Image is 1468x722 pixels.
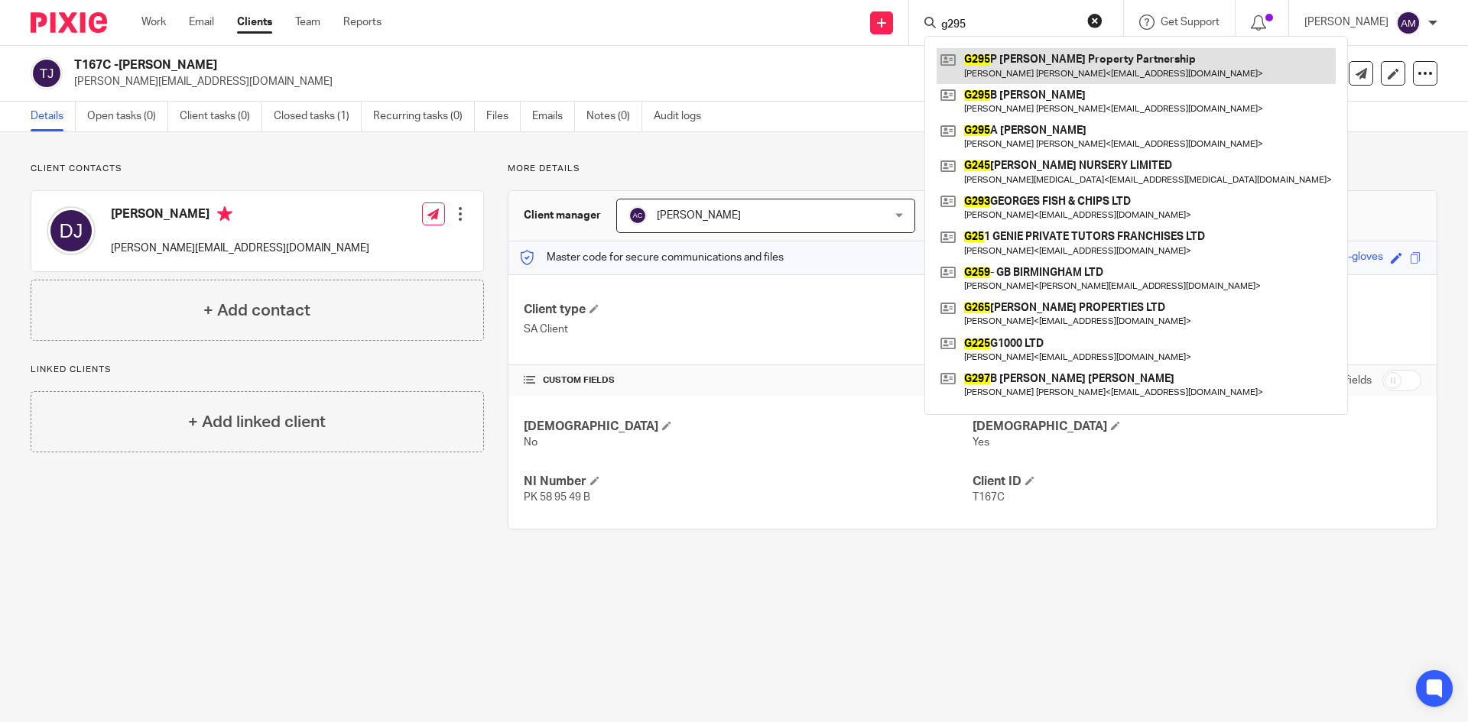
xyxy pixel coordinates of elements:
p: Master code for secure communications and files [520,250,784,265]
img: svg%3E [628,206,647,225]
h4: NI Number [524,474,973,490]
span: [PERSON_NAME] [657,210,741,221]
a: Client tasks (0) [180,102,262,131]
h4: Client type [524,302,973,318]
a: Notes (0) [586,102,642,131]
i: Primary [217,206,232,222]
h4: Client ID [973,474,1421,490]
a: Recurring tasks (0) [373,102,475,131]
img: svg%3E [31,57,63,89]
input: Search [940,18,1077,32]
a: Team [295,15,320,30]
h2: T167C -[PERSON_NAME] [74,57,999,73]
h4: + Add linked client [188,410,326,434]
h4: + Add contact [203,299,310,322]
a: Email [189,15,214,30]
p: SA Client [524,322,973,337]
img: svg%3E [1396,11,1421,35]
span: No [524,437,538,448]
p: Linked clients [31,364,484,376]
span: Get Support [1161,17,1220,28]
h3: Client manager [524,208,601,223]
p: [PERSON_NAME][EMAIL_ADDRESS][DOMAIN_NAME] [111,241,369,256]
p: More details [508,163,1437,175]
p: [PERSON_NAME][EMAIL_ADDRESS][DOMAIN_NAME] [74,74,1229,89]
h4: [DEMOGRAPHIC_DATA] [524,419,973,435]
h4: [DEMOGRAPHIC_DATA] [973,419,1421,435]
img: Pixie [31,12,107,33]
h4: CUSTOM FIELDS [524,374,973,387]
a: Work [141,15,166,30]
a: Emails [532,102,575,131]
a: Details [31,102,76,131]
a: Open tasks (0) [87,102,168,131]
span: T167C [973,492,1005,503]
a: Closed tasks (1) [274,102,362,131]
a: Audit logs [654,102,713,131]
span: Yes [973,437,989,448]
h4: [PERSON_NAME] [111,206,369,225]
a: Reports [343,15,382,30]
a: Files [486,102,521,131]
p: Client contacts [31,163,484,175]
a: Clients [237,15,272,30]
p: [PERSON_NAME] [1304,15,1388,30]
span: PK 58 95 49 B [524,492,590,503]
img: svg%3E [47,206,96,255]
button: Clear [1087,13,1103,28]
